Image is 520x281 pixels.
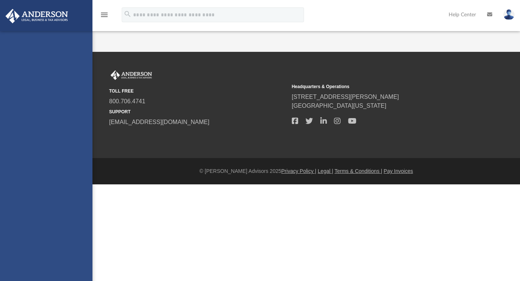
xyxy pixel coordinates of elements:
i: search [124,10,132,18]
img: Anderson Advisors Platinum Portal [109,70,153,80]
div: © [PERSON_NAME] Advisors 2025 [92,167,520,175]
small: TOLL FREE [109,88,287,94]
a: menu [100,14,109,19]
img: User Pic [503,9,514,20]
i: menu [100,10,109,19]
a: Terms & Conditions | [335,168,382,174]
small: Headquarters & Operations [292,83,469,90]
a: 800.706.4741 [109,98,145,104]
a: Pay Invoices [384,168,413,174]
img: Anderson Advisors Platinum Portal [3,9,70,23]
a: Privacy Policy | [281,168,317,174]
a: Legal | [318,168,333,174]
small: SUPPORT [109,108,287,115]
a: [STREET_ADDRESS][PERSON_NAME] [292,94,399,100]
a: [GEOGRAPHIC_DATA][US_STATE] [292,103,386,109]
a: [EMAIL_ADDRESS][DOMAIN_NAME] [109,119,209,125]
